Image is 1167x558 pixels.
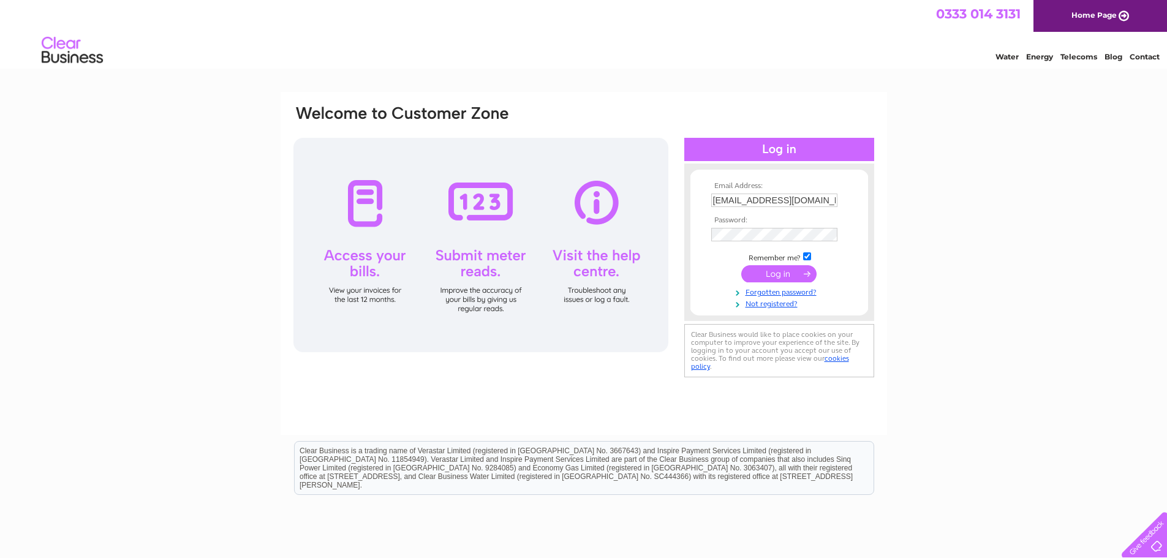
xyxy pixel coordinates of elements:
[936,6,1021,21] a: 0333 014 3131
[711,285,850,297] a: Forgotten password?
[708,251,850,263] td: Remember me?
[708,182,850,190] th: Email Address:
[1105,52,1122,61] a: Blog
[691,354,849,371] a: cookies policy
[1026,52,1053,61] a: Energy
[995,52,1019,61] a: Water
[708,216,850,225] th: Password:
[41,32,104,69] img: logo.png
[711,297,850,309] a: Not registered?
[295,7,874,59] div: Clear Business is a trading name of Verastar Limited (registered in [GEOGRAPHIC_DATA] No. 3667643...
[1130,52,1160,61] a: Contact
[741,265,817,282] input: Submit
[1060,52,1097,61] a: Telecoms
[684,324,874,377] div: Clear Business would like to place cookies on your computer to improve your experience of the sit...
